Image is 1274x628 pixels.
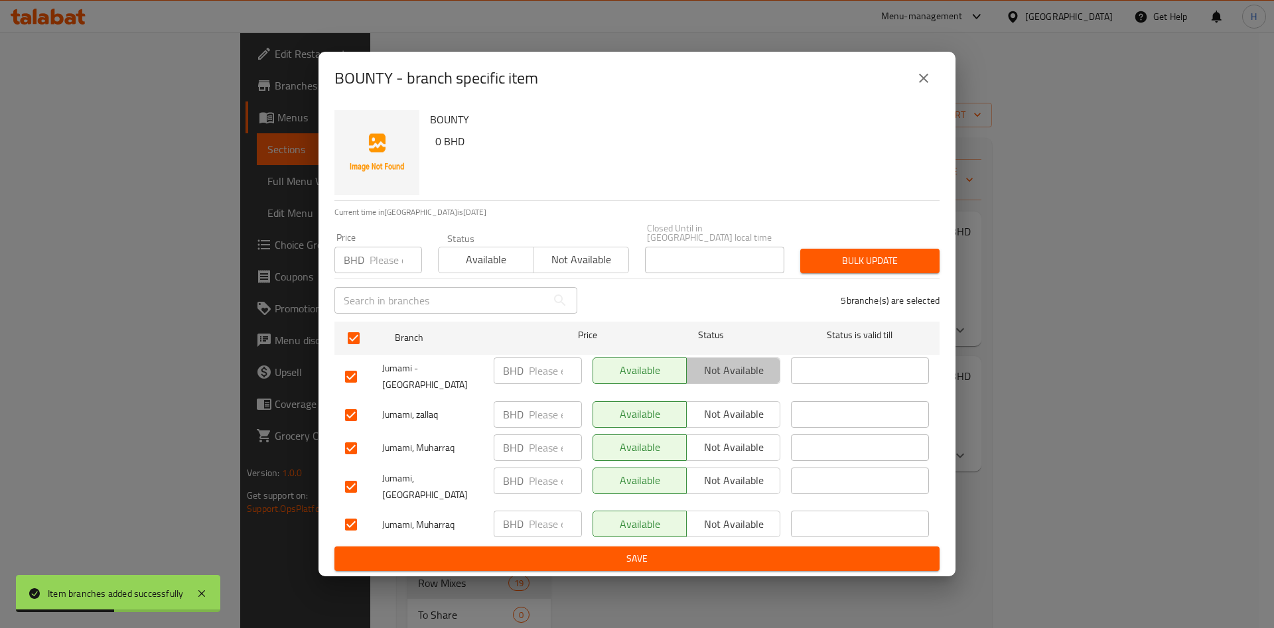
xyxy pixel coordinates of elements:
[686,468,780,494] button: Not available
[533,247,628,273] button: Not available
[382,517,483,533] span: Jumami, Muharraq
[444,250,528,269] span: Available
[599,405,681,424] span: Available
[503,440,524,456] p: BHD
[345,550,929,567] span: Save
[382,360,483,393] span: Jumami - [GEOGRAPHIC_DATA]
[686,357,780,384] button: Not available
[334,287,547,314] input: Search in branches
[334,68,538,89] h2: BOUNTY - branch specific item
[686,401,780,428] button: Not available
[593,434,687,461] button: Available
[800,249,940,273] button: Bulk update
[435,132,929,151] h6: 0 BHD
[686,511,780,537] button: Not available
[334,206,940,218] p: Current time in [GEOGRAPHIC_DATA] is [DATE]
[692,405,775,424] span: Not available
[539,250,623,269] span: Not available
[529,468,582,494] input: Please enter price
[841,294,940,307] p: 5 branche(s) are selected
[599,361,681,380] span: Available
[599,471,681,490] span: Available
[791,327,929,344] span: Status is valid till
[334,546,940,571] button: Save
[382,440,483,456] span: Jumami, Muharraq
[395,330,533,346] span: Branch
[686,434,780,461] button: Not available
[503,407,524,422] p: BHD
[438,247,533,273] button: Available
[503,363,524,379] p: BHD
[529,511,582,537] input: Please enter price
[529,434,582,461] input: Please enter price
[593,468,687,494] button: Available
[370,247,422,273] input: Please enter price
[593,401,687,428] button: Available
[593,511,687,537] button: Available
[48,586,183,601] div: Item branches added successfully
[642,327,780,344] span: Status
[599,438,681,457] span: Available
[334,110,419,195] img: BOUNTY
[382,470,483,503] span: Jumami, [GEOGRAPHIC_DATA]
[503,473,524,489] p: BHD
[908,62,940,94] button: close
[692,438,775,457] span: Not available
[430,110,929,129] h6: BOUNTY
[692,515,775,534] span: Not available
[811,253,929,269] span: Bulk update
[692,361,775,380] span: Not available
[543,327,632,344] span: Price
[382,407,483,423] span: Jumami, zallaq
[529,357,582,384] input: Please enter price
[503,516,524,532] p: BHD
[344,252,364,268] p: BHD
[593,357,687,384] button: Available
[599,515,681,534] span: Available
[692,471,775,490] span: Not available
[529,401,582,428] input: Please enter price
